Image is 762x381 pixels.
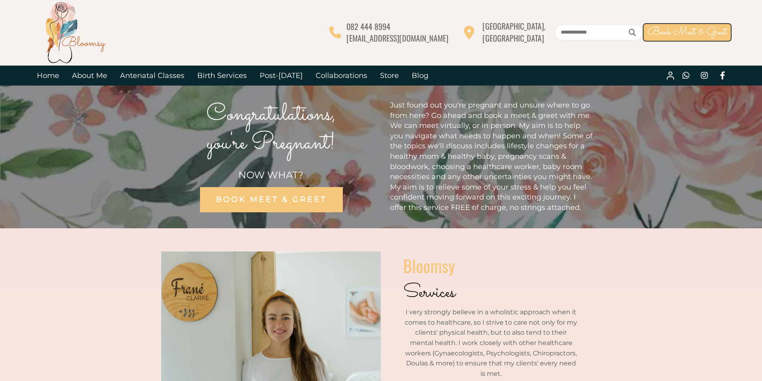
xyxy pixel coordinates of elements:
[648,24,727,40] span: Book Meet & Greet
[200,187,342,212] a: BOOK MEET & GREET
[253,66,309,86] a: Post-[DATE]
[207,126,336,161] span: you're Pregnant!
[43,0,107,64] img: Bloomsy
[30,66,66,86] a: Home
[191,66,253,86] a: Birth Services
[66,66,114,86] a: About Me
[206,97,336,132] span: Congratulations,
[403,279,455,307] span: Services
[346,32,448,44] span: [EMAIL_ADDRESS][DOMAIN_NAME]
[482,32,544,44] span: [GEOGRAPHIC_DATA]
[403,307,579,379] p: I very strongly believe in a wholistic approach when it comes to healthcare, so I strive to care ...
[238,169,304,181] span: NOW WHAT?
[482,20,546,32] span: [GEOGRAPHIC_DATA],
[390,101,592,212] span: Just found out you're pregnant and unsure where to go from here? Go ahead and book a meet & greet...
[405,66,435,86] a: Blog
[114,66,191,86] a: Antenatal Classes
[216,195,326,204] span: BOOK MEET & GREET
[309,66,374,86] a: Collaborations
[374,66,405,86] a: Store
[346,20,390,32] span: 082 444 8994
[643,23,732,42] a: Book Meet & Greet
[403,253,455,278] span: Bloomsy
